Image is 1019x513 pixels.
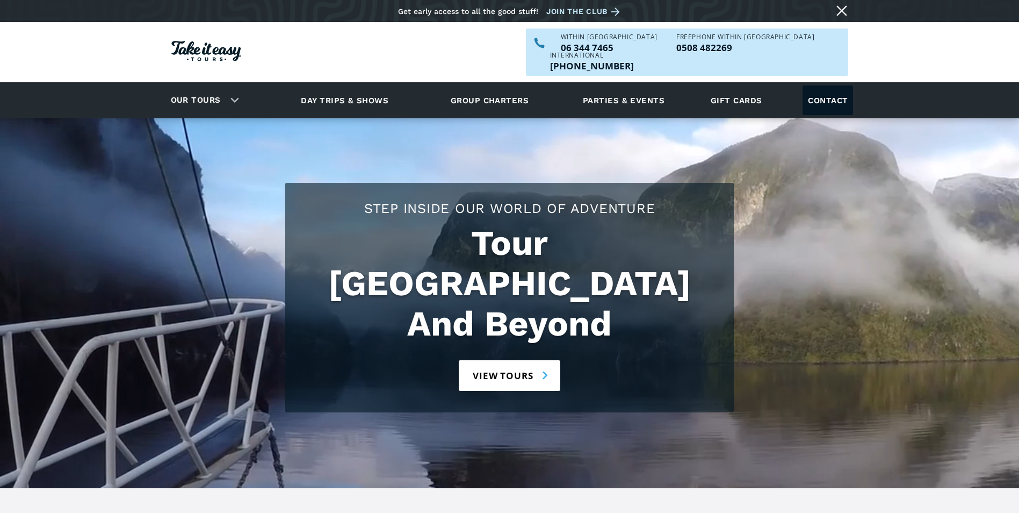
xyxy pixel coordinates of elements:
[676,43,814,52] a: Call us freephone within NZ on 0508482269
[705,85,768,115] a: Gift cards
[546,5,624,18] a: Join the club
[158,85,248,115] div: Our tours
[459,360,560,391] a: View tours
[561,43,657,52] p: 06 344 7465
[833,2,850,19] a: Close message
[550,52,634,59] div: International
[171,35,241,69] a: Homepage
[803,85,853,115] a: Contact
[296,223,723,344] h1: Tour [GEOGRAPHIC_DATA] And Beyond
[437,85,542,115] a: Group charters
[676,43,814,52] p: 0508 482269
[550,61,634,70] p: [PHONE_NUMBER]
[561,34,657,40] div: WITHIN [GEOGRAPHIC_DATA]
[171,41,241,61] img: Take it easy Tours logo
[676,34,814,40] div: Freephone WITHIN [GEOGRAPHIC_DATA]
[577,85,670,115] a: Parties & events
[550,61,634,70] a: Call us outside of NZ on +6463447465
[296,199,723,218] h2: Step Inside Our World Of Adventure
[287,85,402,115] a: Day trips & shows
[163,88,229,113] a: Our tours
[398,7,538,16] div: Get early access to all the good stuff!
[561,43,657,52] a: Call us within NZ on 063447465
